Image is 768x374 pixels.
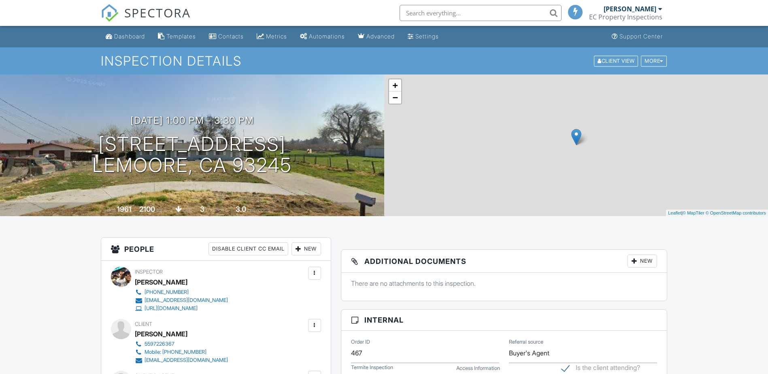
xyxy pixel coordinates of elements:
div: [PERSON_NAME] [604,5,656,13]
span: Slab [183,207,192,213]
h3: [DATE] 1:00 pm - 3:30 pm [130,115,254,126]
span: bathrooms [247,207,270,213]
a: Support Center [608,29,666,44]
div: New [291,242,321,255]
a: Automations (Basic) [297,29,348,44]
span: sq. ft. [156,207,168,213]
div: Disable Client CC Email [208,242,288,255]
div: More [641,55,667,66]
div: Settings [415,33,439,40]
div: EC Property Inspections [589,13,662,21]
div: [PHONE_NUMBER] [145,289,189,295]
input: Search everything... [400,5,562,21]
a: Dashboard [102,29,148,44]
div: Contacts [218,33,244,40]
span: bedrooms [206,207,228,213]
a: 5597226367 [135,340,228,348]
a: [EMAIL_ADDRESS][DOMAIN_NAME] [135,356,228,364]
div: Mobile: [PHONE_NUMBER] [145,349,206,355]
h3: Additional Documents [341,250,667,273]
div: 3.0 [236,205,246,213]
div: Metrics [266,33,287,40]
div: Client View [594,55,638,66]
div: [EMAIL_ADDRESS][DOMAIN_NAME] [145,357,228,363]
a: [URL][DOMAIN_NAME] [135,304,228,312]
div: [EMAIL_ADDRESS][DOMAIN_NAME] [145,297,228,304]
div: Automations [309,33,345,40]
a: Templates [155,29,199,44]
div: Advanced [366,33,395,40]
div: [PERSON_NAME] [135,276,187,288]
span: SPECTORA [124,4,191,21]
a: Advanced [355,29,398,44]
a: Metrics [253,29,290,44]
div: [PERSON_NAME] [135,328,187,340]
div: 1961 [117,205,132,213]
h1: Inspection Details [101,54,668,68]
p: There are no attachments to this inspection. [351,279,657,288]
a: Zoom in [389,79,401,91]
h1: [STREET_ADDRESS] Lemoore, CA 93245 [92,134,292,176]
a: Zoom out [389,91,401,104]
a: Mobile: [PHONE_NUMBER] [135,348,228,356]
div: Dashboard [114,33,145,40]
label: Termite Inspection [351,364,393,371]
a: Settings [404,29,442,44]
img: The Best Home Inspection Software - Spectora [101,4,119,22]
span: Client [135,321,152,327]
label: Referral source [509,338,543,346]
label: Order ID [351,338,370,346]
a: [PHONE_NUMBER] [135,288,228,296]
a: Leaflet [668,210,681,215]
div: [URL][DOMAIN_NAME] [145,305,198,312]
div: | [666,210,768,217]
a: Client View [593,57,640,64]
h3: People [101,238,331,261]
a: Contacts [206,29,247,44]
a: © MapTiler [683,210,704,215]
div: 3 [200,205,204,213]
span: Built [107,207,116,213]
div: Templates [166,33,196,40]
div: Support Center [619,33,663,40]
span: Inspector [135,269,163,275]
a: SPECTORA [101,11,191,28]
label: Access Information [456,365,500,372]
div: 5597226367 [145,341,174,347]
a: [EMAIL_ADDRESS][DOMAIN_NAME] [135,296,228,304]
a: © OpenStreetMap contributors [706,210,766,215]
label: Is the client attending? [562,364,640,374]
div: New [628,255,657,268]
div: 2100 [139,205,155,213]
h3: Internal [341,310,667,331]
